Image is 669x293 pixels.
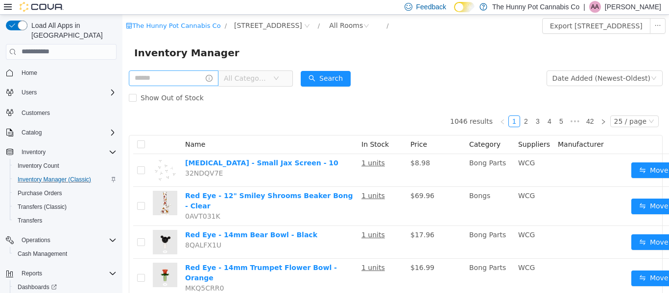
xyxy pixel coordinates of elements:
[386,101,398,113] li: 1
[509,256,554,271] button: icon: swapMove
[18,146,49,158] button: Inventory
[398,101,409,113] li: 2
[14,248,71,260] a: Cash Management
[22,89,37,96] span: Users
[328,101,370,113] li: 1046 results
[3,7,98,15] a: icon: shopThe Hunny Pot Cannabis Co
[3,8,10,14] i: icon: shop
[18,234,117,246] span: Operations
[18,162,59,170] span: Inventory Count
[396,144,412,152] span: WCG
[14,187,66,199] a: Purchase Orders
[14,174,117,185] span: Inventory Manager (Classic)
[2,145,120,159] button: Inventory
[435,126,481,134] span: Manufacturer
[18,67,117,79] span: Home
[239,216,263,224] u: 1 units
[396,126,428,134] span: Suppliers
[410,101,421,112] a: 3
[207,3,240,18] div: All Rooms
[22,109,50,117] span: Customers
[239,126,266,134] span: In Stock
[492,1,579,13] p: The Hunny Pot Cannabis Co
[430,56,528,71] div: Date Added (Newest-Oldest)
[14,201,71,213] a: Transfers (Classic)
[63,270,101,277] span: MKQ5CRR0
[377,104,383,110] i: icon: left
[527,3,543,19] button: icon: ellipsis
[20,2,64,12] img: Cova
[526,104,532,111] i: icon: down
[509,220,554,235] button: icon: swapMove
[10,159,120,173] button: Inventory Count
[445,101,460,113] span: •••
[509,148,554,163] button: icon: swapMove
[63,216,195,224] a: Red Eye - 14mm Bear Bowl - Black
[18,127,117,138] span: Catalog
[2,126,120,139] button: Catalog
[509,184,554,200] button: icon: swapMove
[288,144,308,152] span: $8.98
[22,270,42,277] span: Reports
[18,268,46,279] button: Reports
[18,127,46,138] button: Catalog
[591,1,599,13] span: AA
[347,126,378,134] span: Category
[343,172,392,211] td: Bongs
[14,160,63,172] a: Inventory Count
[14,160,117,172] span: Inventory Count
[398,101,409,112] a: 2
[14,281,117,293] span: Dashboards
[18,283,57,291] span: Dashboards
[288,216,312,224] span: $17.96
[178,56,228,72] button: icon: searchSearch
[18,268,117,279] span: Reports
[22,69,37,77] span: Home
[14,201,117,213] span: Transfers (Classic)
[10,247,120,261] button: Cash Management
[12,30,123,46] span: Inventory Manager
[18,106,117,118] span: Customers
[14,215,117,226] span: Transfers
[461,101,475,112] a: 42
[460,101,475,113] li: 42
[18,87,41,98] button: Users
[14,248,117,260] span: Cash Management
[445,101,460,113] li: Next 5 Pages
[18,217,42,225] span: Transfers
[422,101,432,112] a: 4
[10,173,120,186] button: Inventory Manager (Classic)
[195,7,197,15] span: /
[433,101,444,112] a: 5
[288,177,312,185] span: $69.96
[18,146,117,158] span: Inventory
[14,79,85,87] span: Show Out of Stock
[2,105,120,119] button: Customers
[22,129,42,136] span: Catalog
[343,244,392,283] td: Bong Parts
[528,61,534,68] i: icon: down
[27,21,117,40] span: Load All Apps in [GEOGRAPHIC_DATA]
[30,176,55,201] img: Red Eye - 12" Smiley Shrooms Beaker Bong - Clear hero shot
[18,176,91,183] span: Inventory Manager (Classic)
[2,233,120,247] button: Operations
[18,234,54,246] button: Operations
[14,187,117,199] span: Purchase Orders
[583,1,585,13] p: |
[386,101,397,112] a: 1
[420,3,528,19] button: Export [STREET_ADDRESS]
[63,126,83,134] span: Name
[63,226,99,234] span: 8QALFX1U
[396,177,412,185] span: WCG
[239,177,263,185] u: 1 units
[416,2,446,12] span: Feedback
[30,215,55,240] img: Red Eye - 14mm Bear Bowl - Black hero shot
[22,236,50,244] span: Operations
[63,144,216,152] a: [MEDICAL_DATA] - Small Jax Screen - 10
[396,249,412,257] span: WCG
[18,107,54,119] a: Customers
[63,177,230,195] a: Red Eye - 12" Smiley Shrooms Beaker Bong - Clear
[433,101,445,113] li: 5
[112,5,180,16] span: 4036 Confederation Pkwy
[14,215,46,226] a: Transfers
